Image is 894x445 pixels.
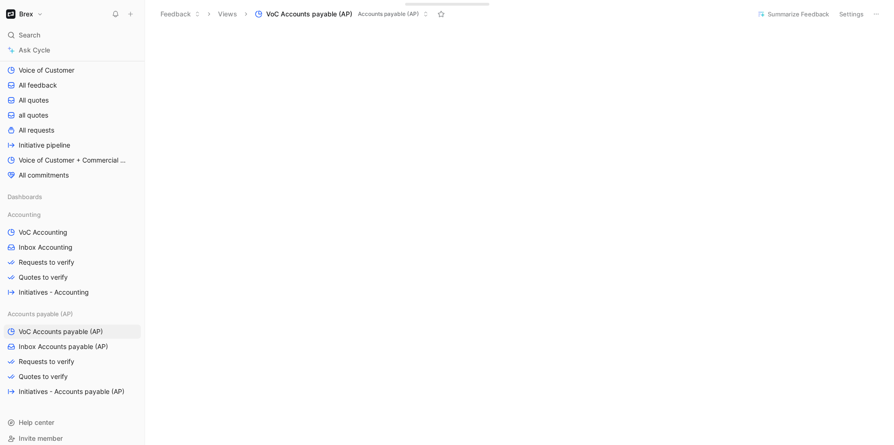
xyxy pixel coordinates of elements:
[19,434,63,442] span: Invite member
[4,270,141,284] a: Quotes to verify
[19,243,73,252] span: Inbox Accounting
[4,153,141,167] a: Voice of Customer + Commercial NRR Feedback
[7,192,42,201] span: Dashboards
[7,309,73,319] span: Accounts payable (AP)
[19,342,108,351] span: Inbox Accounts payable (AP)
[128,372,137,381] button: View actions
[4,255,141,269] a: Requests to verify
[4,285,141,299] a: Initiatives - Accounting
[358,9,419,19] span: Accounts payable (AP)
[19,258,74,267] span: Requests to verify
[4,307,141,399] div: Accounts payable (AP)VoC Accounts payable (AP)Inbox Accounts payable (AP)Requests to verifyQuotes...
[4,63,141,77] a: Voice of Customer
[19,96,49,105] span: All quotes
[4,7,45,21] button: BrexBrex
[128,273,137,282] button: View actions
[19,126,54,135] span: All requests
[19,273,68,282] span: Quotes to verify
[128,342,137,351] button: View actions
[4,123,141,137] a: All requests
[19,30,40,41] span: Search
[4,385,141,399] a: Initiatives - Accounts payable (AP)
[19,81,57,90] span: All feedback
[411,0,455,4] div: Drop anything here to capture feedback
[411,5,455,8] div: Docs, images, videos, audio files, links & more
[19,141,70,150] span: Initiative pipeline
[19,288,89,297] span: Initiatives - Accounting
[4,138,141,152] a: Initiative pipeline
[128,288,137,297] button: View actions
[128,357,137,366] button: View actions
[4,93,141,107] a: All quotes
[19,327,103,336] span: VoC Accounts payable (AP)
[128,228,137,237] button: View actions
[19,10,33,18] h1: Brex
[128,171,137,180] button: View actions
[128,243,137,252] button: View actions
[4,355,141,369] a: Requests to verify
[4,240,141,254] a: Inbox Accounting
[19,66,74,75] span: Voice of Customer
[128,141,137,150] button: View actions
[6,9,15,19] img: Brex
[19,357,74,366] span: Requests to verify
[19,156,130,165] span: Voice of Customer + Commercial NRR Feedback
[4,190,141,204] div: Dashboards
[266,9,352,19] span: VoC Accounts payable (AP)
[128,387,137,396] button: View actions
[4,30,141,182] div: Main sectionInboxVoice of CustomerAll feedbackAll quotesall quotesAll requestsInitiative pipeline...
[4,208,141,222] div: Accounting
[753,7,833,21] button: Summarize Feedback
[128,258,137,267] button: View actions
[130,156,139,165] button: View actions
[128,126,137,135] button: View actions
[4,307,141,321] div: Accounts payable (AP)
[19,111,48,120] span: all quotes
[4,108,141,122] a: all quotes
[4,340,141,354] a: Inbox Accounts payable (AP)
[4,415,141,430] div: Help center
[19,418,54,426] span: Help center
[19,44,50,56] span: Ask Cycle
[251,7,433,21] button: VoC Accounts payable (AP)Accounts payable (AP)
[4,43,141,57] a: Ask Cycle
[128,327,137,336] button: View actions
[128,96,137,105] button: View actions
[19,387,124,396] span: Initiatives - Accounts payable (AP)
[4,208,141,299] div: AccountingVoC AccountingInbox AccountingRequests to verifyQuotes to verifyInitiatives - Accounting
[128,111,137,120] button: View actions
[7,210,41,219] span: Accounting
[4,325,141,339] a: VoC Accounts payable (AP)
[4,28,141,42] div: Search
[19,372,68,381] span: Quotes to verify
[19,228,67,237] span: VoC Accounting
[128,66,137,75] button: View actions
[4,168,141,182] a: All commitments
[4,190,141,207] div: Dashboards
[4,78,141,92] a: All feedback
[4,225,141,239] a: VoC Accounting
[214,7,241,21] button: Views
[4,370,141,384] a: Quotes to verify
[128,81,137,90] button: View actions
[835,7,868,21] button: Settings
[19,171,69,180] span: All commitments
[156,7,204,21] button: Feedback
